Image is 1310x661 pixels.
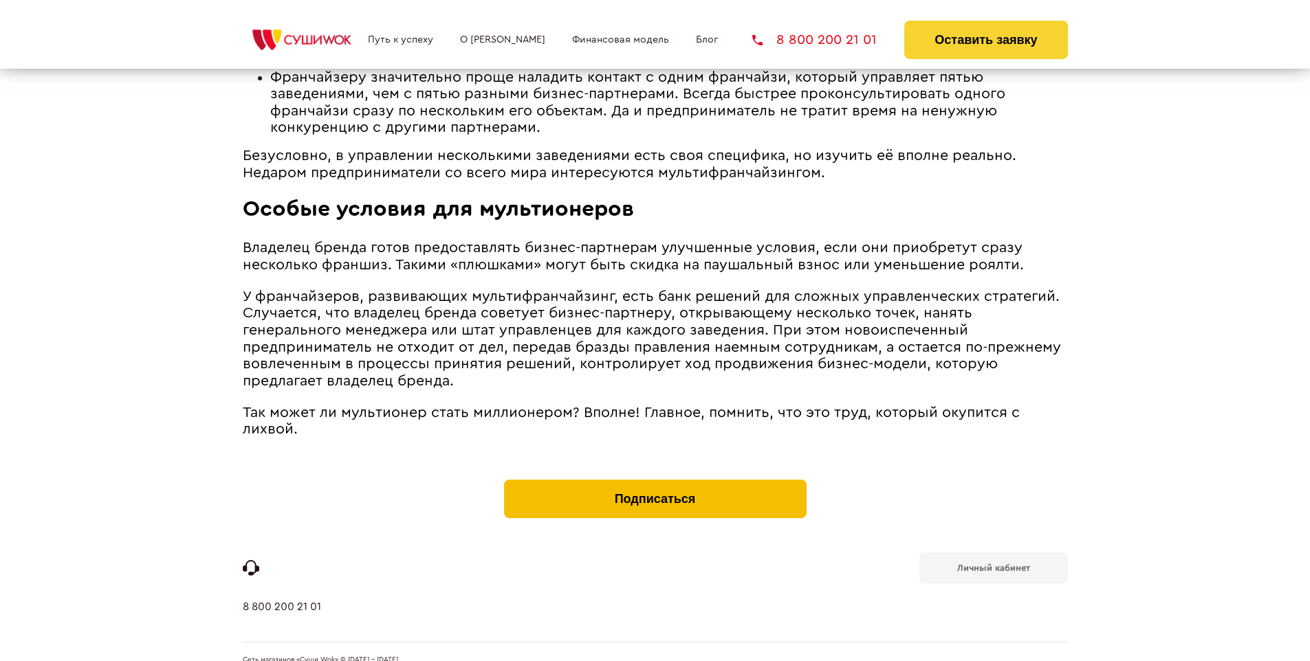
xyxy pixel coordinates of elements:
span: 8 800 200 21 01 [776,33,877,47]
span: Безусловно, в управлении несколькими заведениями есть своя специфика, но изучить её вполне реальн... [243,148,1016,180]
span: Владелец бренда готов предоставлять бизнес-партнерам улучшенные условия, если они приобретут сраз... [243,240,1024,272]
a: Путь к успеху [368,34,433,45]
b: Личный кабинет [957,563,1030,572]
span: Так может ли мультионер стать миллионером? Вполне! Главное, помнить, что это труд, который окупит... [243,405,1020,437]
a: Финансовая модель [572,34,669,45]
a: Личный кабинет [919,552,1068,583]
a: О [PERSON_NAME] [460,34,545,45]
a: 8 800 200 21 01 [752,33,877,47]
span: Особые условия для мультионеров [243,198,634,220]
button: Подписаться [504,480,807,518]
button: Оставить заявку [904,21,1067,59]
span: У франчайзеров, развивающих мультифранчайзинг, есть банк решений для сложных управленческих страт... [243,289,1061,388]
a: Блог [696,34,718,45]
a: 8 800 200 21 01 [243,601,321,642]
